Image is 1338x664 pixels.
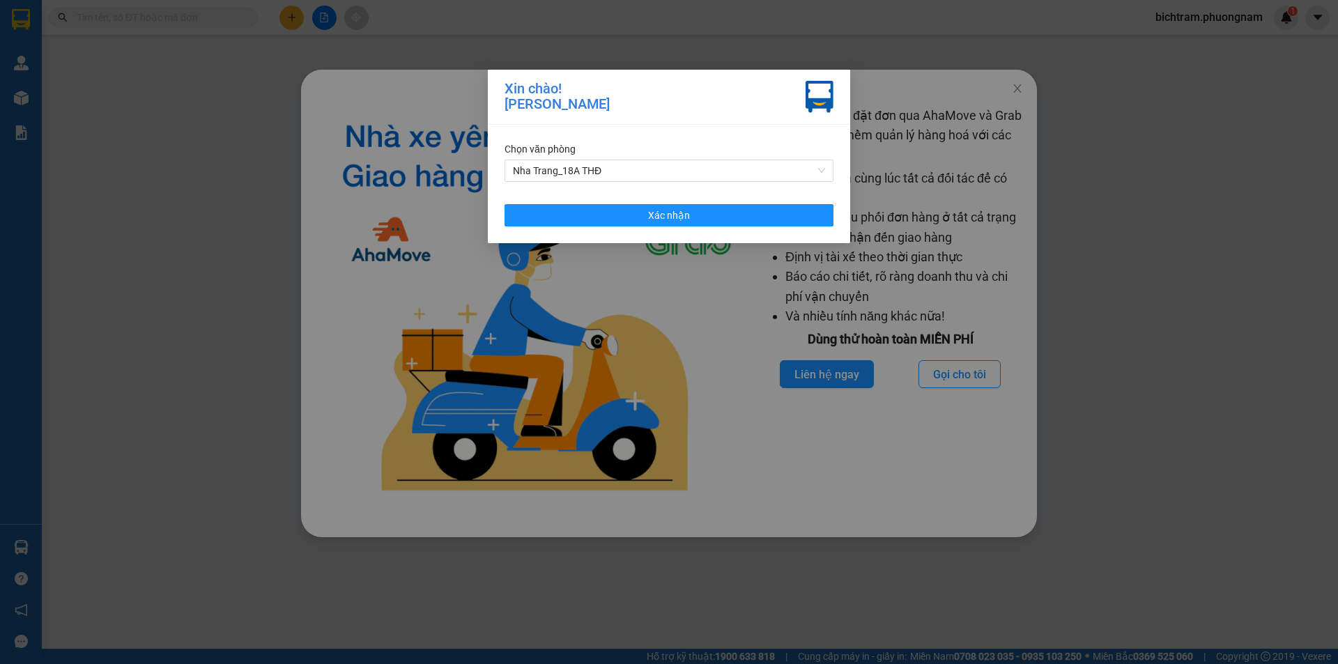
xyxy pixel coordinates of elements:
div: Chọn văn phòng [505,141,833,157]
span: Nha Trang_18A THĐ [513,160,825,181]
div: Xin chào! [PERSON_NAME] [505,81,610,113]
span: Xác nhận [648,208,690,223]
button: Xác nhận [505,204,833,226]
img: vxr-icon [806,81,833,113]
